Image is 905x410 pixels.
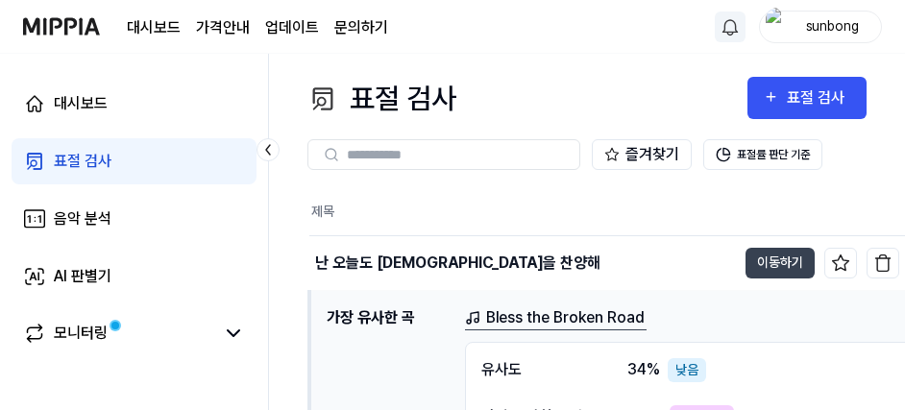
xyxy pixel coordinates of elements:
img: 알림 [719,15,742,38]
div: 유사도 [481,358,589,382]
a: 표절 검사 [12,138,257,184]
button: 표절 검사 [747,77,867,119]
a: 문의하기 [334,16,388,39]
div: 난 오늘도 [DEMOGRAPHIC_DATA]을 찬양해 [315,252,600,275]
a: 음악 분석 [12,196,257,242]
div: 낮음 [668,358,706,382]
a: AI 판별기 [12,253,257,300]
button: profilesunbong [759,11,882,43]
button: 즐겨찾기 [592,139,692,170]
img: profile [766,8,789,46]
img: delete [873,253,893,273]
a: Bless the Broken Road [465,306,647,330]
div: 표절 검사 [54,150,111,173]
div: 표절 검사 [787,85,851,110]
div: 대시보드 [54,92,108,115]
a: 가격안내 [196,16,250,39]
div: 음악 분석 [54,207,111,230]
button: 표절률 판단 기준 [703,139,822,170]
div: 모니터링 [54,322,108,345]
th: 제목 [309,189,899,235]
a: 대시보드 [12,81,257,127]
a: 모니터링 [23,322,214,345]
a: 대시보드 [127,16,181,39]
span: 34 % [627,358,660,381]
div: sunbong [795,15,869,36]
a: 업데이트 [265,16,319,39]
div: AI 판별기 [54,265,111,288]
div: 표절 검사 [307,77,456,120]
button: 이동하기 [746,248,815,278]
